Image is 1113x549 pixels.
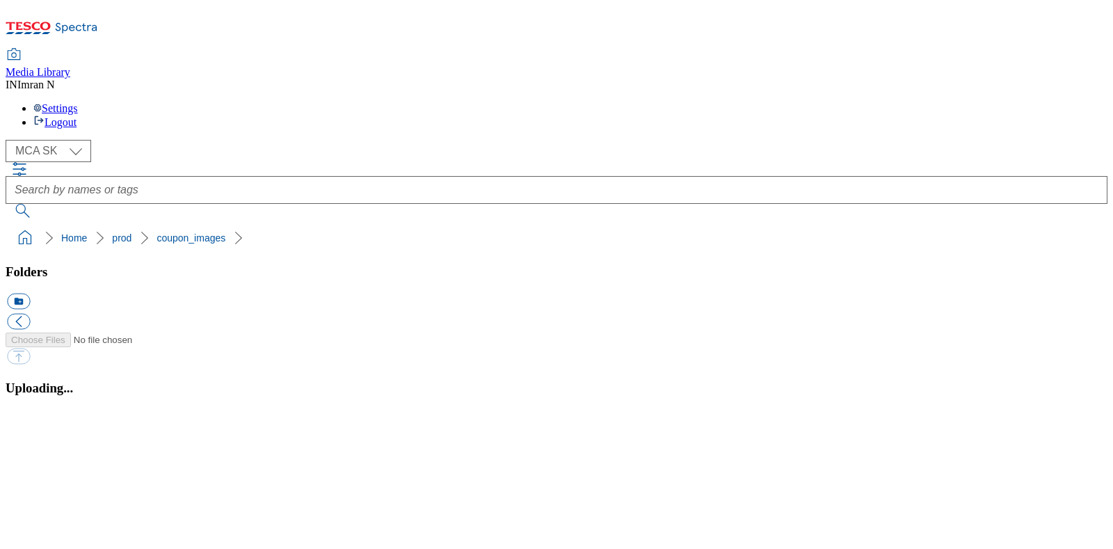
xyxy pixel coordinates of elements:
span: IN [6,79,17,90]
a: home [14,227,36,249]
span: Media Library [6,66,70,78]
a: Media Library [6,49,70,79]
a: Home [61,232,87,244]
a: prod [112,232,131,244]
nav: breadcrumb [6,225,1107,251]
span: . [70,381,74,395]
span: . [67,381,70,395]
span: Imran N [17,79,55,90]
a: Settings [33,102,78,114]
div: Uploading [6,381,1107,396]
a: Logout [33,116,77,128]
h3: Folders [6,264,1107,280]
a: coupon_images [157,232,225,244]
span: . [63,381,67,395]
input: Search by names or tags [6,176,1107,204]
